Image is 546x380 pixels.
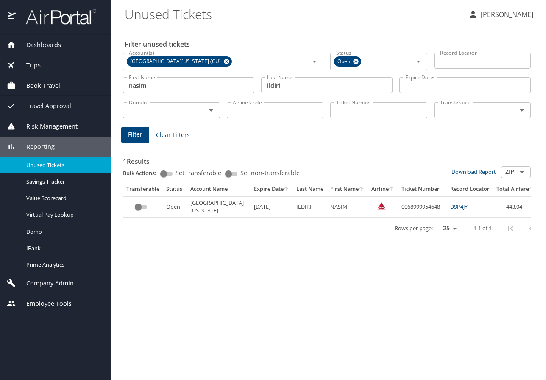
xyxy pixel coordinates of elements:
td: Open [163,196,187,217]
th: Expire Date [251,182,293,196]
th: Airline [368,182,398,196]
img: icon-airportal.png [8,8,17,25]
p: 1-1 of 1 [474,226,492,231]
td: 0068999954648 [398,196,447,217]
span: Dashboards [16,40,61,50]
button: Open [412,56,424,67]
td: ILDIRI [293,196,327,217]
th: First Name [327,182,368,196]
button: sort [529,187,535,192]
p: Bulk Actions: [123,169,163,177]
div: Transferable [126,185,159,193]
div: Open [334,56,361,67]
button: [PERSON_NAME] [465,7,537,22]
button: Open [516,166,528,178]
a: Download Report [451,168,496,176]
select: rows per page [436,222,460,235]
th: Status [163,182,187,196]
span: Value Scorecard [26,194,101,202]
th: Ticket Number [398,182,447,196]
span: Risk Management [16,122,78,131]
span: Company Admin [16,279,74,288]
p: [PERSON_NAME] [478,9,533,20]
h3: 1 Results [123,151,531,166]
td: [DATE] [251,196,293,217]
button: Open [516,104,528,116]
span: [GEOGRAPHIC_DATA][US_STATE] (CU) [127,57,226,66]
span: Set transferable [175,170,221,176]
button: sort [284,187,290,192]
button: Open [205,104,217,116]
span: Open [334,57,355,66]
th: Record Locator [447,182,493,196]
button: sort [359,187,365,192]
span: Filter [128,129,142,140]
td: 443.04 [493,196,538,217]
td: NASIM [327,196,368,217]
span: Domo [26,228,101,236]
span: Reporting [16,142,55,151]
span: Set non-transferable [240,170,300,176]
span: Employee Tools [16,299,72,308]
th: Account Name [187,182,251,196]
span: Prime Analytics [26,261,101,269]
h2: Filter unused tickets [125,37,532,51]
td: [GEOGRAPHIC_DATA][US_STATE] [187,196,251,217]
span: Virtual Pay Lookup [26,211,101,219]
img: airportal-logo.png [17,8,96,25]
th: Last Name [293,182,327,196]
a: D9P4JY [450,203,468,210]
span: Unused Tickets [26,161,101,169]
span: Clear Filters [156,130,190,140]
h1: Unused Tickets [125,1,461,27]
th: Total Airfare [493,182,538,196]
span: Savings Tracker [26,178,101,186]
span: Trips [16,61,41,70]
span: IBank [26,244,101,252]
button: Filter [121,127,149,143]
img: Delta Airlines [377,201,386,210]
button: Open [309,56,320,67]
p: Rows per page: [395,226,433,231]
div: [GEOGRAPHIC_DATA][US_STATE] (CU) [127,56,232,67]
button: Clear Filters [153,127,193,143]
span: Book Travel [16,81,60,90]
button: sort [389,187,395,192]
span: Travel Approval [16,101,71,111]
